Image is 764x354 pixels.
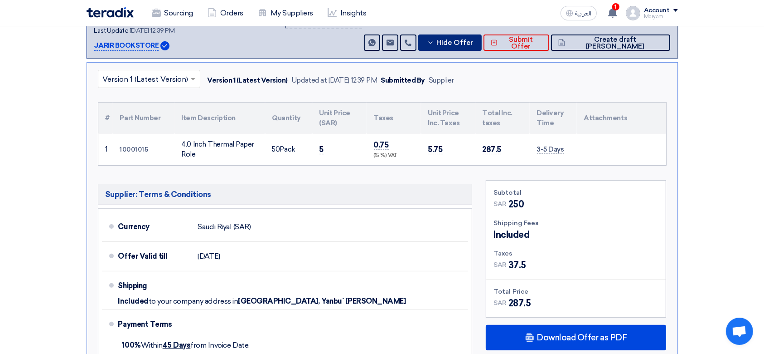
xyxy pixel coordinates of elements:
[208,75,288,86] div: Version 1 (Latest Version)
[118,216,191,238] div: Currency
[113,134,174,165] td: 10001015
[493,249,658,258] div: Taxes
[94,27,129,34] span: Last Update
[182,139,258,160] div: 4.0 Inch Thermal Paper Role
[493,228,529,241] span: Included
[612,3,619,10] span: 1
[483,145,502,154] span: 287.5
[508,258,526,272] span: 37.5
[113,103,174,134] th: Part Number
[200,3,251,23] a: Orders
[551,34,670,51] button: Create draft [PERSON_NAME]
[493,298,507,308] span: SAR
[272,145,280,153] span: 50
[251,3,320,23] a: My Suppliers
[381,75,425,86] div: Submitted By
[508,197,524,211] span: 250
[726,318,753,345] a: Open chat
[198,218,251,236] div: Saudi Riyal (SAR)
[374,152,414,160] div: (15 %) VAT
[160,41,169,50] img: Verified Account
[118,275,191,297] div: Shipping
[145,3,200,23] a: Sourcing
[320,3,373,23] a: Insights
[198,252,220,261] span: [DATE]
[537,334,627,342] span: Download Offer as PDF
[149,297,238,306] span: to your company address in
[429,75,454,86] div: Supplier
[626,6,640,20] img: profile_test.png
[493,188,658,197] div: Subtotal
[122,341,250,349] span: Within from Invoice Date.
[98,184,473,205] h5: Supplier: Terms & Conditions
[98,103,113,134] th: #
[575,10,591,17] span: العربية
[530,103,577,134] th: Delivery Time
[122,341,141,349] strong: 100%
[238,297,406,306] span: [GEOGRAPHIC_DATA], Yanbu` [PERSON_NAME]
[493,199,507,209] span: SAR
[567,36,662,50] span: Create draft [PERSON_NAME]
[367,103,421,134] th: Taxes
[421,103,475,134] th: Unit Price Inc. Taxes
[118,297,149,306] span: Included
[436,39,473,46] span: Hide Offer
[418,34,482,51] button: Hide Offer
[163,341,191,349] u: 45 Days
[265,103,312,134] th: Quantity
[493,218,658,228] div: Shipping Fees
[118,314,458,335] div: Payment Terms
[484,34,549,51] button: Submit Offer
[312,103,367,134] th: Unit Price (SAR)
[500,36,542,50] span: Submit Offer
[537,145,564,154] span: 3-5 Days
[98,134,113,165] td: 1
[118,246,191,267] div: Offer Valid till
[87,7,134,18] img: Teradix logo
[475,103,530,134] th: Total Inc. taxes
[174,103,265,134] th: Item Description
[265,134,312,165] td: Pack
[644,7,670,15] div: Account
[493,260,507,270] span: SAR
[508,296,531,310] span: 287.5
[374,140,389,150] span: 0.75
[319,145,324,154] span: 5
[428,145,443,154] span: 5.75
[644,14,678,19] div: Maryam
[561,6,597,20] button: العربية
[130,27,175,34] span: [DATE] 12:39 PM
[94,40,159,51] p: JARIR BOOKSTORE
[493,287,658,296] div: Total Price
[577,103,666,134] th: Attachments
[291,75,377,86] div: Updated at [DATE] 12:39 PM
